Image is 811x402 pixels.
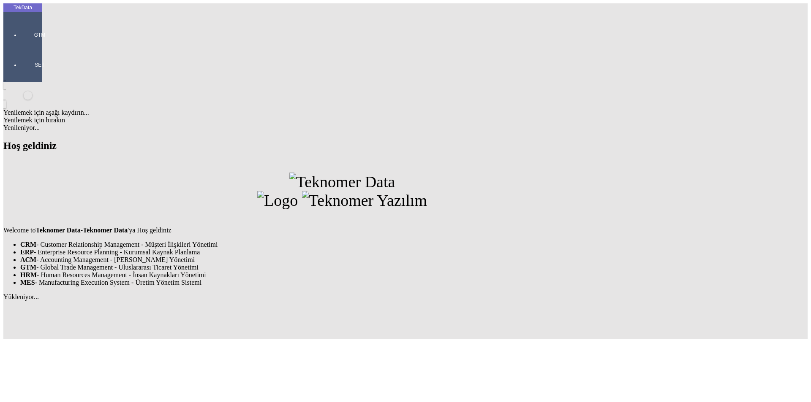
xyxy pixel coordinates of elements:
[27,32,52,38] span: GTM
[20,248,681,256] li: - Enterprise Resource Planning - Kurumsal Kaynak Planlama
[3,116,681,124] div: Yenilemek için bırakın
[20,271,37,278] strong: HRM
[302,191,427,210] img: Teknomer Yazılım
[3,293,681,301] div: Yükleniyor...
[20,241,681,248] li: - Customer Relationship Management - Müşteri İlişkileri Yönetimi
[20,279,35,286] strong: MES
[83,227,128,234] strong: Teknomer Data
[27,62,52,68] span: SET
[20,241,36,248] strong: CRM
[3,140,681,151] h2: Hoş geldiniz
[20,264,681,271] li: - Global Trade Management - Uluslararası Ticaret Yönetimi
[20,271,681,279] li: - Human Resources Management - İnsan Kaynakları Yönetimi
[20,256,681,264] li: - Accounting Management - [PERSON_NAME] Yönetimi
[35,227,80,234] strong: Teknomer Data
[20,256,36,263] strong: ACM
[3,124,681,132] div: Yenileniyor...
[3,227,681,234] p: Welcome to - 'ya Hoş geldiniz
[257,191,298,210] img: Logo
[20,279,681,286] li: - Manufacturing Execution System - Üretim Yönetim Sistemi
[20,248,34,256] strong: ERP
[289,173,395,191] img: Teknomer Data
[3,4,42,11] div: TekData
[20,264,36,271] strong: GTM
[3,109,681,116] div: Yenilemek için aşağı kaydırın...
